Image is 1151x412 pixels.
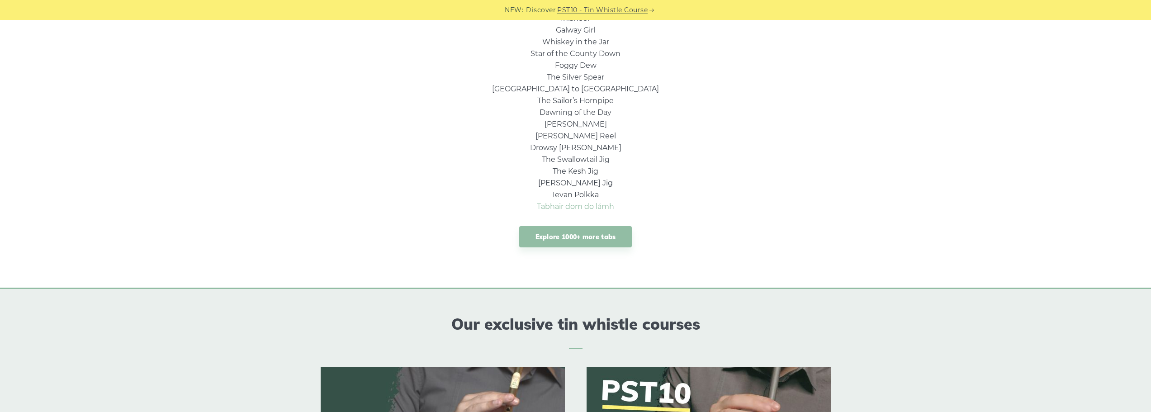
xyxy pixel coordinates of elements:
a: Drowsy [PERSON_NAME] [530,143,621,152]
a: Tabhair dom do lámh [537,202,614,211]
a: The Kesh Jig [553,167,598,175]
a: [PERSON_NAME] Jig [538,179,613,187]
h2: Our exclusive tin whistle courses [321,315,831,349]
a: [PERSON_NAME] Reel [535,132,616,140]
span: Discover [526,5,556,15]
a: Galway Girl [556,26,595,34]
a: [GEOGRAPHIC_DATA] to [GEOGRAPHIC_DATA] [492,85,659,93]
a: Ievan Polkka [553,190,599,199]
a: Whiskey in the Jar [542,38,609,46]
a: Explore 1000+ more tabs [519,226,632,247]
span: NEW: [505,5,523,15]
a: The Swallowtail Jig [542,155,610,164]
a: PST10 - Tin Whistle Course [557,5,648,15]
a: Foggy Dew [555,61,597,70]
a: Dawning of the Day [540,108,611,117]
a: Star of the County Down [531,49,620,58]
a: [PERSON_NAME] [545,120,607,128]
a: The Silver Spear [547,73,604,81]
a: The Sailor’s Hornpipe [537,96,614,105]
